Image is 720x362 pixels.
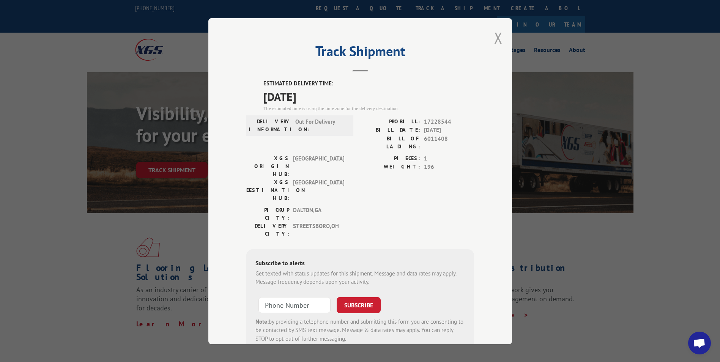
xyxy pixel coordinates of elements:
[249,117,291,133] label: DELIVERY INFORMATION:
[263,79,474,88] label: ESTIMATED DELIVERY TIME:
[360,117,420,126] label: PROBILL:
[263,88,474,105] span: [DATE]
[293,154,344,178] span: [GEOGRAPHIC_DATA]
[424,163,474,172] span: 196
[293,222,344,238] span: STREETSBORO , OH
[293,178,344,202] span: [GEOGRAPHIC_DATA]
[337,297,381,313] button: SUBSCRIBE
[246,206,289,222] label: PICKUP CITY:
[295,117,347,133] span: Out For Delivery
[494,28,503,48] button: Close modal
[360,154,420,163] label: PIECES:
[255,318,269,325] strong: Note:
[424,117,474,126] span: 17228544
[258,297,331,313] input: Phone Number
[360,134,420,150] label: BILL OF LADING:
[688,332,711,354] div: Open chat
[255,317,465,343] div: by providing a telephone number and submitting this form you are consenting to be contacted by SM...
[424,134,474,150] span: 6011408
[246,178,289,202] label: XGS DESTINATION HUB:
[360,163,420,172] label: WEIGHT:
[263,105,474,112] div: The estimated time is using the time zone for the delivery destination.
[246,222,289,238] label: DELIVERY CITY:
[424,154,474,163] span: 1
[255,258,465,269] div: Subscribe to alerts
[293,206,344,222] span: DALTON , GA
[255,269,465,286] div: Get texted with status updates for this shipment. Message and data rates may apply. Message frequ...
[360,126,420,135] label: BILL DATE:
[246,46,474,60] h2: Track Shipment
[424,126,474,135] span: [DATE]
[246,154,289,178] label: XGS ORIGIN HUB:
